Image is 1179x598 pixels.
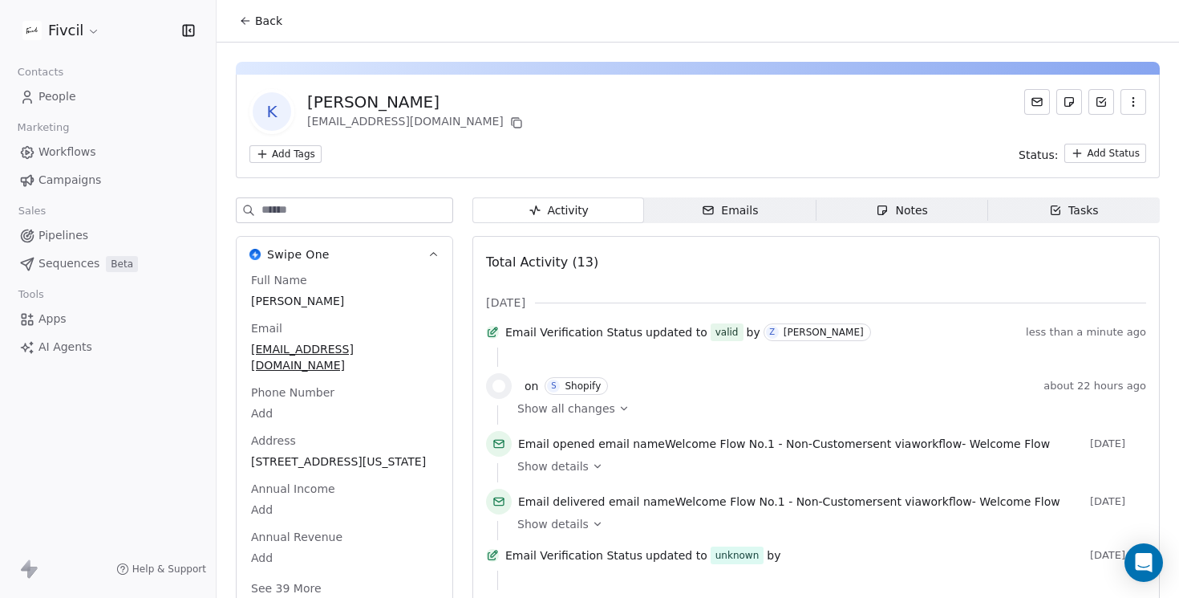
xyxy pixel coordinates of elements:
span: Total Activity (13) [486,254,598,270]
span: Phone Number [248,384,338,401]
span: less than a minute ago [1026,326,1146,339]
div: [PERSON_NAME] [307,91,526,113]
span: Full Name [248,272,310,288]
span: [EMAIL_ADDRESS][DOMAIN_NAME] [251,341,438,373]
span: Email Verification Status [505,547,642,563]
button: Swipe OneSwipe One [237,237,452,272]
div: Shopify [565,380,601,392]
span: Tools [11,283,51,307]
a: People [13,83,203,110]
button: Fivcil [19,17,103,44]
span: Welcome Flow No.1 - Non-Customer [665,437,867,450]
span: Sequences [38,255,99,272]
span: K [253,92,291,131]
span: Add [251,502,438,518]
span: email name sent via workflow - [518,436,1050,452]
img: Fivcil_Square_Logo.png [22,21,42,40]
span: Workflows [38,144,96,161]
span: Help & Support [132,563,206,576]
span: Contacts [10,60,71,84]
span: Status: [1019,147,1058,163]
span: Back [255,13,282,29]
div: Notes [876,202,927,219]
a: Help & Support [116,563,206,576]
span: by [747,324,760,340]
span: email name sent via workflow - [518,494,1060,510]
span: updated to [646,547,707,563]
span: [DATE] [1090,495,1146,508]
span: Email [248,320,286,336]
span: Fivcil [48,20,83,41]
span: Email Verification Status [505,324,642,340]
span: Beta [106,256,138,272]
span: Annual Income [248,481,338,497]
span: Add [251,550,438,566]
img: Swipe One [249,249,261,260]
div: Open Intercom Messenger [1124,543,1163,582]
span: Welcome Flow [979,495,1059,508]
a: Pipelines [13,222,203,249]
span: Show details [517,516,589,532]
span: Welcome Flow [970,437,1050,450]
span: AI Agents [38,339,92,356]
span: Email opened [518,437,595,450]
span: [STREET_ADDRESS][US_STATE] [251,454,438,470]
span: Welcome Flow No.1 - Non-Customer [675,495,877,508]
span: about 22 hours ago [1043,380,1146,393]
div: S [551,380,556,393]
span: Pipelines [38,227,88,244]
a: Apps [13,306,203,332]
span: People [38,88,76,105]
span: by [767,547,780,563]
a: Show all changes [517,401,1135,417]
div: unknown [715,547,760,563]
span: Sales [11,199,53,223]
span: on [525,378,538,394]
div: [EMAIL_ADDRESS][DOMAIN_NAME] [307,113,526,132]
a: Campaigns [13,167,203,193]
span: Annual Revenue [248,529,346,545]
span: Show details [517,458,589,474]
img: shopify.svg [492,380,505,393]
div: [PERSON_NAME] [784,327,864,338]
span: updated to [646,324,707,340]
a: AI Agents [13,334,203,360]
span: Marketing [10,116,76,140]
span: Campaigns [38,172,101,189]
span: [PERSON_NAME] [251,293,438,309]
span: Email delivered [518,495,605,508]
span: Address [248,433,299,449]
span: [DATE] [1090,437,1146,450]
span: [DATE] [1090,549,1146,562]
span: Swipe One [267,246,330,262]
a: Workflows [13,139,203,165]
span: [DATE] [486,295,525,311]
span: Apps [38,311,67,327]
div: valid [715,324,739,340]
button: Add Tags [249,145,322,163]
a: Show details [517,516,1135,532]
div: Z [769,326,775,339]
button: Add Status [1064,144,1146,163]
span: Add [251,405,438,421]
div: Emails [702,202,758,219]
div: Tasks [1049,202,1099,219]
a: SequencesBeta [13,250,203,277]
button: Back [229,6,292,35]
a: Show details [517,458,1135,474]
span: Show all changes [517,401,615,417]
